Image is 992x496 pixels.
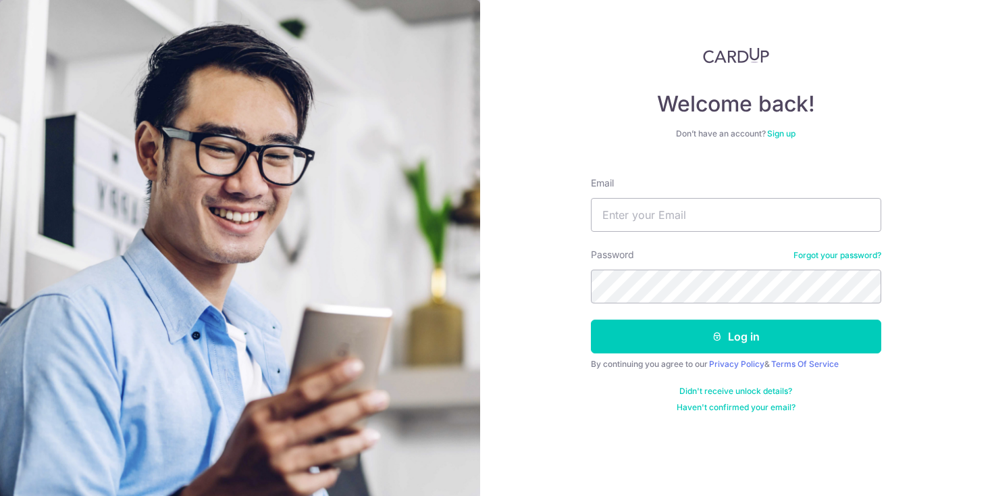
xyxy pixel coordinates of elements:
[703,47,769,64] img: CardUp Logo
[591,128,881,139] div: Don’t have an account?
[679,386,792,397] a: Didn't receive unlock details?
[709,359,764,369] a: Privacy Policy
[591,248,634,262] label: Password
[591,198,881,232] input: Enter your Email
[591,359,881,370] div: By continuing you agree to our &
[767,128,795,139] a: Sign up
[591,320,881,353] button: Log in
[771,359,839,369] a: Terms Of Service
[591,91,881,118] h4: Welcome back!
[793,250,881,261] a: Forgot your password?
[591,176,614,190] label: Email
[677,402,795,413] a: Haven't confirmed your email?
